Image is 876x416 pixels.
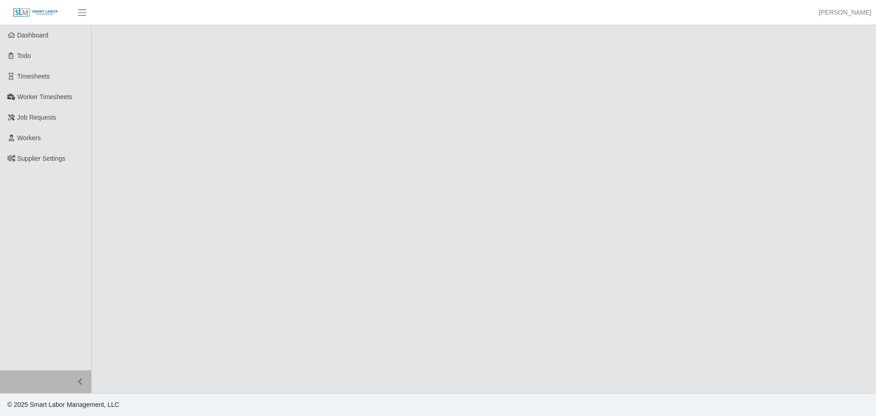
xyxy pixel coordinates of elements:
[17,52,31,59] span: Todo
[17,155,66,162] span: Supplier Settings
[13,8,58,18] img: SLM Logo
[17,32,49,39] span: Dashboard
[819,8,871,17] a: [PERSON_NAME]
[17,73,50,80] span: Timesheets
[7,401,119,408] span: © 2025 Smart Labor Management, LLC
[17,134,41,142] span: Workers
[17,93,72,100] span: Worker Timesheets
[17,114,57,121] span: Job Requests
